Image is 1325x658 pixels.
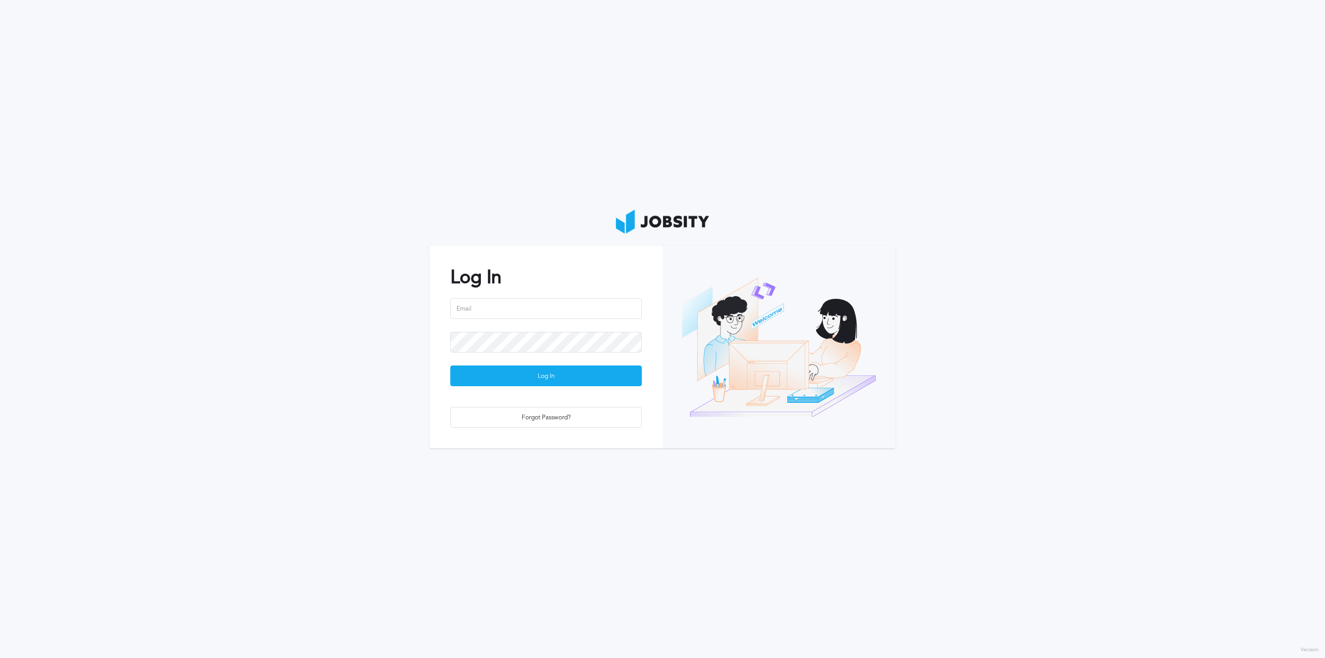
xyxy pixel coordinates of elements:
[450,267,642,288] h2: Log In
[450,298,642,319] input: Email
[1301,647,1320,653] label: Version:
[450,407,642,428] button: Forgot Password?
[451,366,641,387] div: Log In
[450,365,642,386] button: Log In
[451,407,641,428] div: Forgot Password?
